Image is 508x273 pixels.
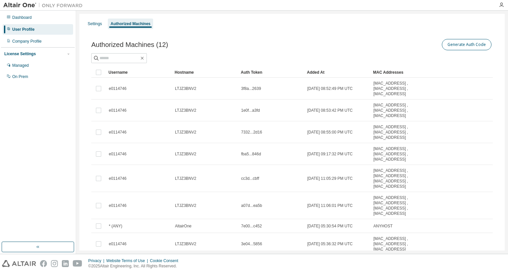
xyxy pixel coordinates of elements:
[109,176,126,181] span: e0114746
[175,108,196,113] span: LTJZ3BNV2
[2,260,36,267] img: altair_logo.svg
[109,86,126,91] span: e0114746
[442,39,491,50] button: Generate Auth Code
[241,203,262,208] span: a07d...ea5b
[241,223,262,229] span: 7e00...c452
[106,258,150,263] div: Website Terms of Use
[373,67,420,78] div: MAC Addresses
[175,241,196,247] span: LTJZ3BNV2
[175,176,196,181] span: LTJZ3BNV2
[241,241,262,247] span: 3e04...5856
[307,151,353,157] span: [DATE] 09:17:32 PM UTC
[373,102,420,118] span: [MAC_ADDRESS] , [MAC_ADDRESS] , [MAC_ADDRESS]
[373,81,420,97] span: [MAC_ADDRESS] , [MAC_ADDRESS] , [MAC_ADDRESS]
[241,151,261,157] span: fba5...846d
[241,86,261,91] span: 3f8a...2639
[51,260,58,267] img: instagram.svg
[307,223,353,229] span: [DATE] 05:30:54 PM UTC
[62,260,69,267] img: linkedin.svg
[150,258,182,263] div: Cookie Consent
[12,74,28,79] div: On Prem
[110,21,150,26] div: Authorized Machines
[373,146,420,162] span: [MAC_ADDRESS] , [MAC_ADDRESS] , [MAC_ADDRESS]
[88,21,102,26] div: Settings
[40,260,47,267] img: facebook.svg
[307,241,353,247] span: [DATE] 05:36:32 PM UTC
[12,15,32,20] div: Dashboard
[109,241,126,247] span: e0114746
[307,176,353,181] span: [DATE] 11:05:29 PM UTC
[241,108,260,113] span: 1e0f...a3fd
[175,67,235,78] div: Hostname
[109,203,126,208] span: e0114746
[175,151,196,157] span: LTJZ3BNV2
[88,263,182,269] p: © 2025 Altair Engineering, Inc. All Rights Reserved.
[175,86,196,91] span: LTJZ3BNV2
[307,130,353,135] span: [DATE] 08:55:00 PM UTC
[373,236,420,252] span: [MAC_ADDRESS] , [MAC_ADDRESS] , [MAC_ADDRESS]
[108,67,169,78] div: Username
[175,203,196,208] span: LTJZ3BNV2
[307,67,368,78] div: Added At
[3,2,86,9] img: Altair One
[373,124,420,140] span: [MAC_ADDRESS] , [MAC_ADDRESS] , [MAC_ADDRESS]
[307,203,353,208] span: [DATE] 11:06:01 PM UTC
[241,176,259,181] span: cc3d...cbff
[175,130,196,135] span: LTJZ3BNV2
[109,151,126,157] span: e0114746
[373,195,420,216] span: [MAC_ADDRESS] , [MAC_ADDRESS] , [MAC_ADDRESS] , [MAC_ADDRESS]
[241,67,302,78] div: Auth Token
[12,27,34,32] div: User Profile
[175,223,191,229] span: AltairOne
[109,108,126,113] span: e0114746
[12,63,29,68] div: Managed
[241,130,262,135] span: 7332...2d16
[91,41,168,49] span: Authorized Machines (12)
[88,258,106,263] div: Privacy
[373,223,393,229] span: ANYHOST
[109,223,122,229] span: * (ANY)
[373,168,420,189] span: [MAC_ADDRESS] , [MAC_ADDRESS] , [MAC_ADDRESS] , [MAC_ADDRESS]
[12,39,42,44] div: Company Profile
[4,51,36,57] div: License Settings
[109,130,126,135] span: e0114746
[73,260,82,267] img: youtube.svg
[307,86,353,91] span: [DATE] 08:52:49 PM UTC
[307,108,353,113] span: [DATE] 08:53:42 PM UTC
